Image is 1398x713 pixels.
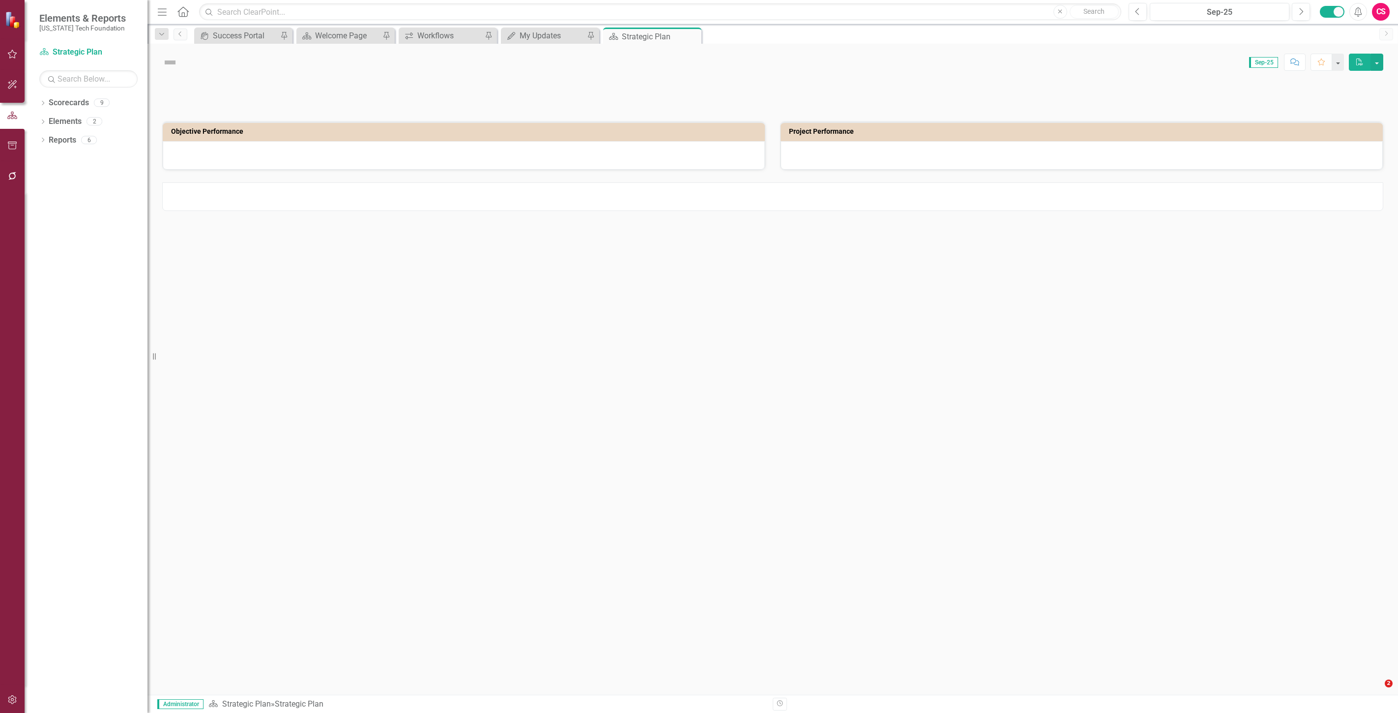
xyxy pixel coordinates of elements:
a: Reports [49,135,76,146]
button: Search [1070,5,1119,19]
small: [US_STATE] Tech Foundation [39,24,126,32]
span: Administrator [157,699,204,709]
span: Sep-25 [1249,57,1278,68]
div: Workflows [417,30,482,42]
input: Search Below... [39,70,138,88]
div: » [208,699,765,710]
h3: Objective Performance [171,128,760,135]
a: Scorecards [49,97,89,109]
button: CS [1372,3,1390,21]
div: 2 [87,118,102,126]
h3: Project Performance [789,128,1378,135]
div: Success Portal [213,30,278,42]
a: Success Portal [197,30,278,42]
div: Strategic Plan [622,30,699,43]
span: Elements & Reports [39,12,126,24]
div: My Updates [520,30,584,42]
div: Sep-25 [1153,6,1286,18]
a: Welcome Page [299,30,380,42]
a: Workflows [401,30,482,42]
div: 9 [94,99,110,107]
a: My Updates [503,30,584,42]
div: 6 [81,136,97,144]
img: Not Defined [162,55,178,70]
img: ClearPoint Strategy [5,11,23,29]
input: Search ClearPoint... [199,3,1121,21]
a: Strategic Plan [39,47,138,58]
a: Elements [49,116,82,127]
iframe: Intercom live chat [1365,680,1388,703]
div: Strategic Plan [275,699,323,709]
span: Search [1083,7,1105,15]
a: Strategic Plan [222,699,271,709]
div: Welcome Page [315,30,380,42]
button: Sep-25 [1150,3,1289,21]
span: 2 [1385,680,1393,687]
